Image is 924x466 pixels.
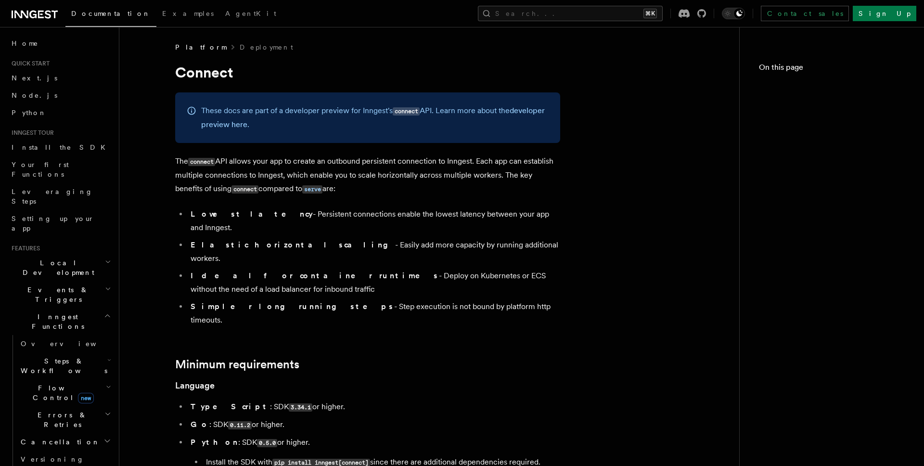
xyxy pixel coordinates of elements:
[17,437,100,447] span: Cancellation
[12,109,47,116] span: Python
[761,6,849,21] a: Contact sales
[8,60,50,67] span: Quick start
[225,10,276,17] span: AgentKit
[162,10,214,17] span: Examples
[302,184,322,193] a: serve
[643,9,657,18] kbd: ⌘K
[12,161,69,178] span: Your first Functions
[191,240,395,249] strong: Elastic horizontal scaling
[12,143,111,151] span: Install the SDK
[8,281,113,308] button: Events & Triggers
[191,271,439,280] strong: Ideal for container runtimes
[65,3,156,27] a: Documentation
[8,258,105,277] span: Local Development
[231,185,258,194] code: connect
[17,410,104,429] span: Errors & Retries
[175,64,560,81] h1: Connect
[759,62,905,77] h4: On this page
[191,209,313,219] strong: Lowest latency
[188,418,560,432] li: : SDK or higher.
[478,6,663,21] button: Search...⌘K
[393,107,420,116] code: connect
[289,403,312,412] code: 3.34.1
[188,269,560,296] li: - Deploy on Kubernetes or ECS without the need of a load balancer for inbound traffic
[191,420,209,429] strong: Go
[78,393,94,403] span: new
[8,87,113,104] a: Node.js
[12,188,93,205] span: Leveraging Steps
[8,156,113,183] a: Your first Functions
[12,215,94,232] span: Setting up your app
[21,340,120,348] span: Overview
[8,308,113,335] button: Inngest Functions
[8,139,113,156] a: Install the SDK
[175,42,226,52] span: Platform
[8,129,54,137] span: Inngest tour
[8,312,104,331] span: Inngest Functions
[228,421,252,429] code: 0.11.2
[12,39,38,48] span: Home
[8,35,113,52] a: Home
[257,439,277,447] code: 0.5.0
[17,383,106,402] span: Flow Control
[191,438,238,447] strong: Python
[853,6,916,21] a: Sign Up
[8,104,113,121] a: Python
[175,379,215,392] a: Language
[17,379,113,406] button: Flow Controlnew
[188,238,560,265] li: - Easily add more capacity by running additional workers.
[302,185,322,194] code: serve
[722,8,745,19] button: Toggle dark mode
[17,352,113,379] button: Steps & Workflows
[8,285,105,304] span: Events & Triggers
[156,3,219,26] a: Examples
[12,91,57,99] span: Node.js
[8,210,113,237] a: Setting up your app
[175,155,560,196] p: The API allows your app to create an outbound persistent connection to Inngest. Each app can esta...
[71,10,151,17] span: Documentation
[219,3,282,26] a: AgentKit
[191,302,394,311] strong: Simpler long running steps
[201,104,549,131] p: These docs are part of a developer preview for Inngest's API. Learn more about the .
[17,406,113,433] button: Errors & Retries
[8,69,113,87] a: Next.js
[21,455,84,463] span: Versioning
[175,358,299,371] a: Minimum requirements
[188,400,560,414] li: : SDK or higher.
[8,254,113,281] button: Local Development
[188,207,560,234] li: - Persistent connections enable the lowest latency between your app and Inngest.
[12,74,57,82] span: Next.js
[191,402,270,411] strong: TypeScript
[188,300,560,327] li: - Step execution is not bound by platform http timeouts.
[17,356,107,375] span: Steps & Workflows
[17,335,113,352] a: Overview
[17,433,113,451] button: Cancellation
[8,245,40,252] span: Features
[8,183,113,210] a: Leveraging Steps
[240,42,293,52] a: Deployment
[188,158,215,166] code: connect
